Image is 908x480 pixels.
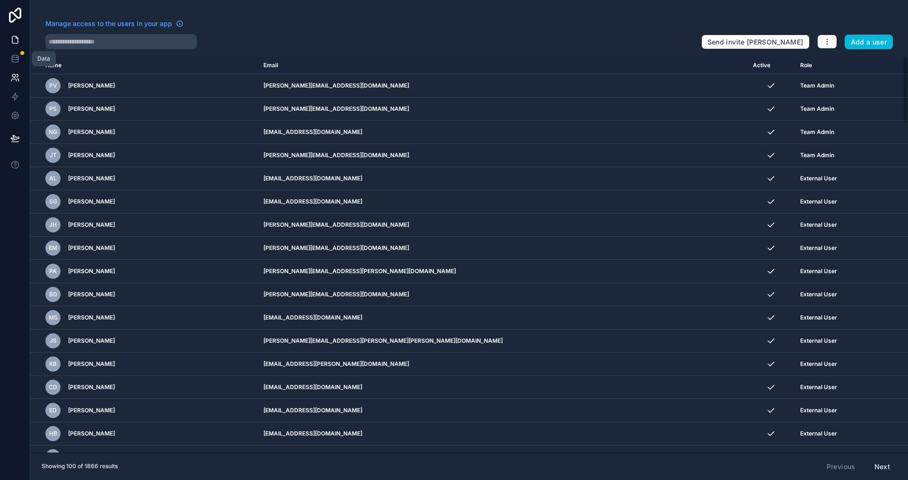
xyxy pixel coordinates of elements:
span: External User [800,314,837,321]
span: External User [800,383,837,391]
span: External User [800,175,837,182]
span: [PERSON_NAME] [68,198,115,205]
span: Team Admin [800,128,834,136]
th: Role [794,57,874,74]
span: BD [49,291,57,298]
span: External User [800,337,837,345]
span: JT [50,151,57,159]
span: Team Admin [800,82,834,89]
td: [PERSON_NAME][EMAIL_ADDRESS][DOMAIN_NAME] [258,74,747,98]
span: External User [800,291,837,298]
th: Active [747,57,794,74]
div: scrollable content [30,57,908,453]
span: [PERSON_NAME] [68,383,115,391]
a: Manage access to the users in your app [45,19,183,28]
span: ED [49,407,57,414]
span: Team Admin [800,105,834,113]
td: [EMAIL_ADDRESS][DOMAIN_NAME] [258,306,747,329]
span: External User [800,430,837,437]
span: PV [49,82,57,89]
span: [PERSON_NAME] [68,407,115,414]
span: JS [50,337,57,345]
span: [PERSON_NAME] [68,360,115,368]
span: Manage access to the users in your app [45,19,172,28]
span: Showing 100 of 1866 results [42,462,118,470]
span: External User [800,221,837,229]
td: [EMAIL_ADDRESS][DOMAIN_NAME] [258,167,747,190]
td: [EMAIL_ADDRESS][DOMAIN_NAME] [258,190,747,213]
span: CD [49,383,57,391]
span: Team Admin [800,151,834,159]
span: [PERSON_NAME] [68,221,115,229]
span: MS [49,314,58,321]
td: [EMAIL_ADDRESS][DOMAIN_NAME] [258,445,747,469]
span: HB [49,430,57,437]
span: PA [49,267,57,275]
span: SG [49,198,57,205]
span: [PERSON_NAME] [68,291,115,298]
span: KB [49,360,57,368]
span: EM [49,244,57,252]
span: [PERSON_NAME] [68,151,115,159]
span: [PERSON_NAME] [68,267,115,275]
th: Email [258,57,747,74]
td: [PERSON_NAME][EMAIL_ADDRESS][PERSON_NAME][DOMAIN_NAME] [258,260,747,283]
span: JH [49,221,57,229]
td: [EMAIL_ADDRESS][DOMAIN_NAME] [258,399,747,422]
span: [PERSON_NAME] [68,244,115,252]
td: [PERSON_NAME][EMAIL_ADDRESS][DOMAIN_NAME] [258,213,747,237]
td: [EMAIL_ADDRESS][PERSON_NAME][DOMAIN_NAME] [258,353,747,376]
td: [PERSON_NAME][EMAIL_ADDRESS][DOMAIN_NAME] [258,98,747,121]
span: [PERSON_NAME] [68,337,115,345]
span: External User [800,407,837,414]
button: Add a user [845,35,893,50]
td: [PERSON_NAME][EMAIL_ADDRESS][PERSON_NAME][PERSON_NAME][DOMAIN_NAME] [258,329,747,353]
span: [PERSON_NAME] [68,175,115,182]
span: [PERSON_NAME] [68,430,115,437]
td: [EMAIL_ADDRESS][DOMAIN_NAME] [258,422,747,445]
span: External User [800,267,837,275]
span: [PERSON_NAME] [68,105,115,113]
td: [PERSON_NAME][EMAIL_ADDRESS][DOMAIN_NAME] [258,144,747,167]
span: AL [49,175,57,182]
button: Next [868,459,897,475]
span: [PERSON_NAME] [68,128,115,136]
div: Data [37,55,50,62]
button: Send invite [PERSON_NAME] [701,35,810,50]
td: [PERSON_NAME][EMAIL_ADDRESS][DOMAIN_NAME] [258,283,747,306]
span: External User [800,360,837,368]
span: External User [800,198,837,205]
span: External User [800,244,837,252]
td: [EMAIL_ADDRESS][DOMAIN_NAME] [258,121,747,144]
td: [EMAIL_ADDRESS][DOMAIN_NAME] [258,376,747,399]
span: [PERSON_NAME] [68,82,115,89]
span: NG [49,128,57,136]
th: Name [30,57,258,74]
span: [PERSON_NAME] [68,314,115,321]
span: PS [49,105,57,113]
td: [PERSON_NAME][EMAIL_ADDRESS][DOMAIN_NAME] [258,237,747,260]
